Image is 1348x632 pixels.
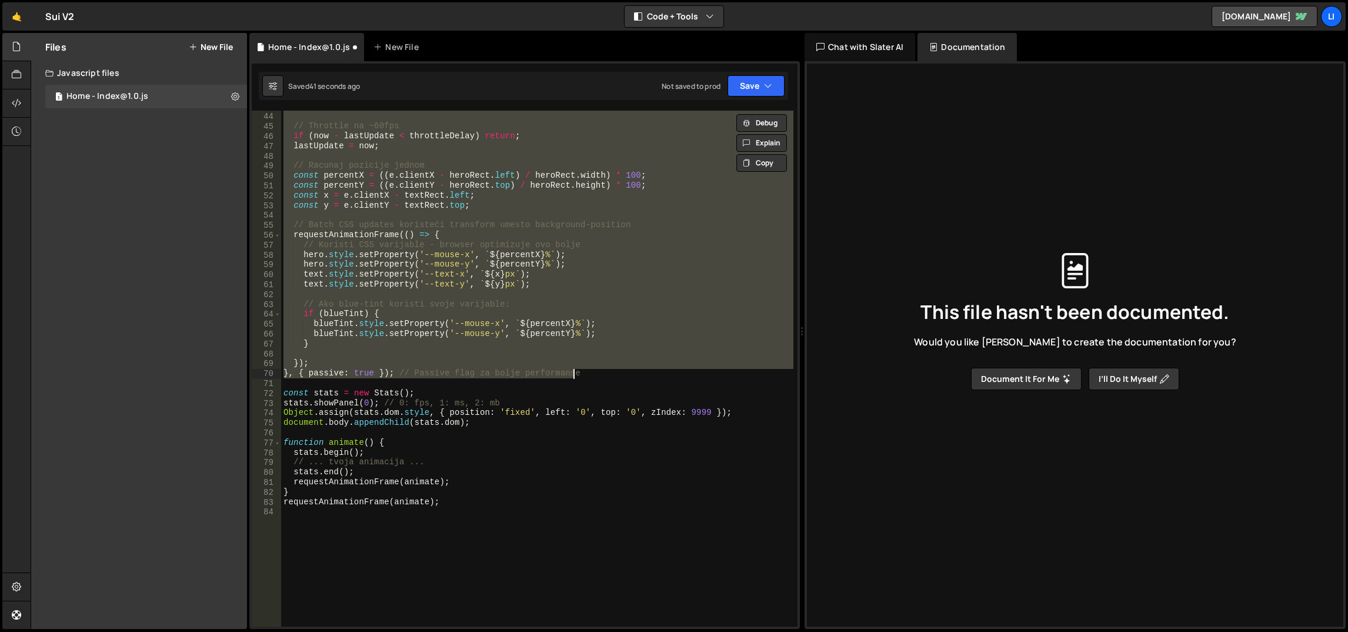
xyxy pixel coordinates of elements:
div: 78 [252,448,281,458]
button: New File [189,42,233,52]
div: 71 [252,379,281,389]
div: 63 [252,300,281,310]
div: 73 [252,399,281,409]
div: 50 [252,171,281,181]
div: Not saved to prod [662,81,720,91]
span: This file hasn't been documented. [920,302,1229,321]
span: Would you like [PERSON_NAME] to create the documentation for you? [914,335,1236,348]
div: 72 [252,389,281,399]
button: Code + Tools [625,6,723,27]
div: 74 [252,408,281,418]
div: 57 [252,241,281,251]
div: 49 [252,161,281,171]
div: 47 [252,142,281,152]
div: 64 [252,310,281,320]
span: 1 [55,93,62,102]
div: 68 [252,350,281,360]
div: 55 [252,221,281,231]
div: Sui V2 [45,9,74,24]
div: 79 [252,458,281,468]
div: 77 [252,438,281,448]
div: 17378/48381.js [45,85,247,108]
h2: Files [45,41,66,54]
div: 66 [252,330,281,340]
div: 46 [252,132,281,142]
button: Save [728,75,785,97]
div: 59 [252,260,281,270]
div: 56 [252,231,281,241]
div: 82 [252,488,281,498]
a: Li [1321,6,1342,27]
div: 61 [252,280,281,290]
div: 45 [252,122,281,132]
div: Documentation [917,33,1017,61]
div: 65 [252,320,281,330]
div: 67 [252,340,281,350]
div: 80 [252,468,281,478]
div: Saved [288,81,360,91]
div: Home - Index@1.0.js [66,91,148,102]
a: [DOMAIN_NAME] [1212,6,1317,27]
div: 51 [252,181,281,191]
div: 44 [252,112,281,122]
div: 60 [252,270,281,280]
div: 76 [252,428,281,438]
div: Javascript files [31,61,247,85]
div: Chat with Slater AI [805,33,915,61]
div: 53 [252,201,281,211]
div: 84 [252,507,281,517]
div: 54 [252,211,281,221]
div: Home - Index@1.0.js [268,41,350,53]
div: 83 [252,498,281,508]
button: Debug [736,114,787,132]
div: 52 [252,191,281,201]
div: New File [373,41,423,53]
div: 62 [252,290,281,300]
div: 41 seconds ago [309,81,360,91]
button: Copy [736,154,787,172]
button: Document it for me [971,368,1082,390]
div: 69 [252,359,281,369]
div: 48 [252,152,281,162]
div: 58 [252,251,281,261]
div: 81 [252,478,281,488]
div: 75 [252,418,281,428]
a: 🤙 [2,2,31,31]
button: I’ll do it myself [1089,368,1179,390]
div: 70 [252,369,281,379]
button: Explain [736,134,787,152]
